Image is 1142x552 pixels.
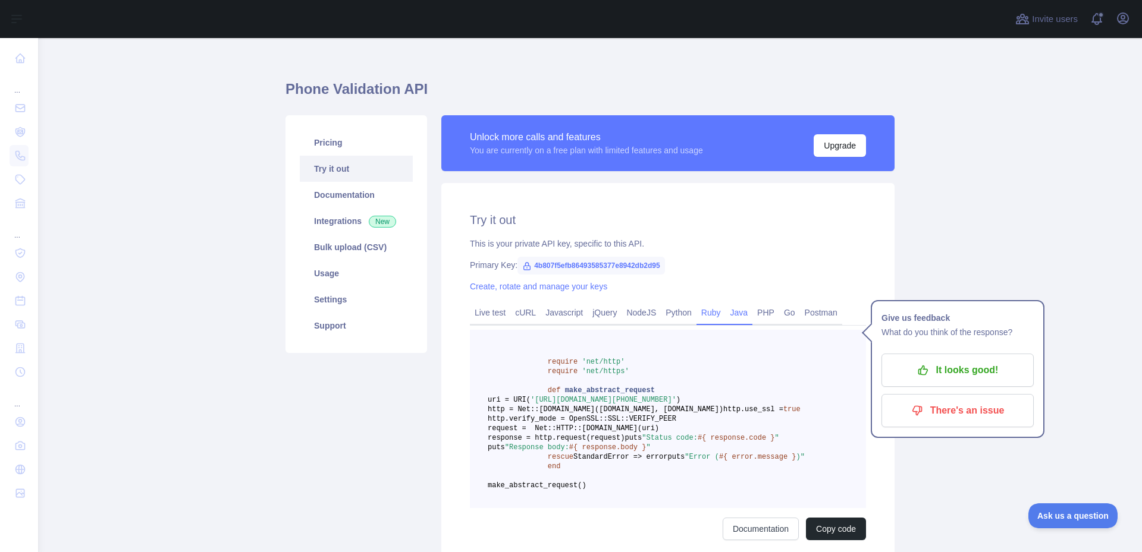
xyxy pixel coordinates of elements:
a: PHP [752,303,779,322]
span: #{ response.code } [698,434,775,442]
a: Try it out [300,156,413,182]
span: ) [676,396,680,404]
span: "Response body: [505,443,569,452]
div: ... [10,216,29,240]
a: Pricing [300,130,413,156]
p: It looks good! [890,360,1025,380]
span: request = Net::HTTP::[DOMAIN_NAME](uri) [488,424,659,433]
span: uri = URI( [488,396,531,404]
span: " [775,434,779,442]
span: rescue [548,453,573,461]
h1: Give us feedback [881,311,1034,325]
span: require [548,367,578,376]
a: Postman [800,303,842,322]
span: require [548,358,578,366]
a: Create, rotate and manage your keys [470,282,607,291]
button: It looks good! [881,354,1034,387]
span: true [783,405,801,414]
span: '[URL][DOMAIN_NAME][PHONE_NUMBER]' [531,396,676,404]
span: " [646,443,650,452]
a: Documentation [300,182,413,208]
button: Invite users [1013,10,1080,29]
div: Primary Key: [470,259,866,271]
a: jQuery [588,303,622,322]
a: Python [661,303,697,322]
button: Copy code [806,518,866,540]
span: http = Net::[DOMAIN_NAME]([DOMAIN_NAME], [DOMAIN_NAME]) [488,405,723,414]
a: Usage [300,260,413,286]
span: response = http.request(request) [488,434,625,442]
div: You are currently on a free plan with limited features and usage [470,144,703,156]
span: puts [488,443,505,452]
span: )" [796,453,805,461]
button: Upgrade [814,134,866,157]
span: make_abstract_request() [488,481,586,490]
a: NodeJS [622,303,661,322]
a: Documentation [723,518,799,540]
span: #{ error.message } [719,453,796,461]
span: puts [667,453,685,461]
p: There's an issue [890,400,1025,421]
a: Ruby [697,303,726,322]
iframe: Toggle Customer Support [1028,503,1118,528]
a: Settings [300,286,413,313]
span: def [548,386,561,395]
span: "Status code: [642,434,698,442]
a: Live test [470,303,510,322]
span: 'net/http' [582,358,625,366]
span: end [548,462,561,471]
span: make_abstract_request [565,386,655,395]
span: http.verify_mode = OpenSSL::SSL::VERIFY_PEER [488,415,676,423]
h1: Phone Validation API [285,80,895,108]
p: What do you think of the response? [881,325,1034,339]
span: #{ response.body } [569,443,647,452]
div: This is your private API key, specific to this API. [470,238,866,250]
a: Javascript [541,303,588,322]
a: Go [779,303,800,322]
span: StandardError => error [573,453,667,461]
a: Bulk upload (CSV) [300,234,413,260]
span: "Error ( [685,453,719,461]
span: 'net/https' [582,367,629,376]
a: Integrations New [300,208,413,234]
span: 4b807f5efb86493585377e8942db2d95 [517,257,665,275]
a: Support [300,313,413,339]
span: New [369,216,396,228]
h2: Try it out [470,212,866,228]
a: cURL [510,303,541,322]
span: http.use_ssl = [723,405,783,414]
div: ... [10,385,29,409]
button: There's an issue [881,394,1034,427]
a: Java [726,303,753,322]
div: ... [10,71,29,95]
span: puts [625,434,642,442]
div: Unlock more calls and features [470,130,703,144]
span: Invite users [1032,12,1078,26]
